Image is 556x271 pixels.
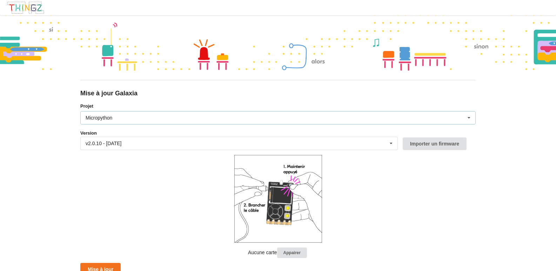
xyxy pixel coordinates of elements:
img: galaxia_plug.png [234,155,322,243]
label: Version [80,130,97,137]
p: Aucune carte [80,248,476,258]
label: Projet [80,103,476,110]
div: Mise à jour Galaxia [80,89,476,97]
div: Micropython [86,115,112,120]
div: v2.0.10 - [DATE] [86,141,121,146]
button: Appairer [277,248,307,258]
img: thingz_logo.png [7,1,45,14]
button: Importer un firmware [403,137,467,150]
